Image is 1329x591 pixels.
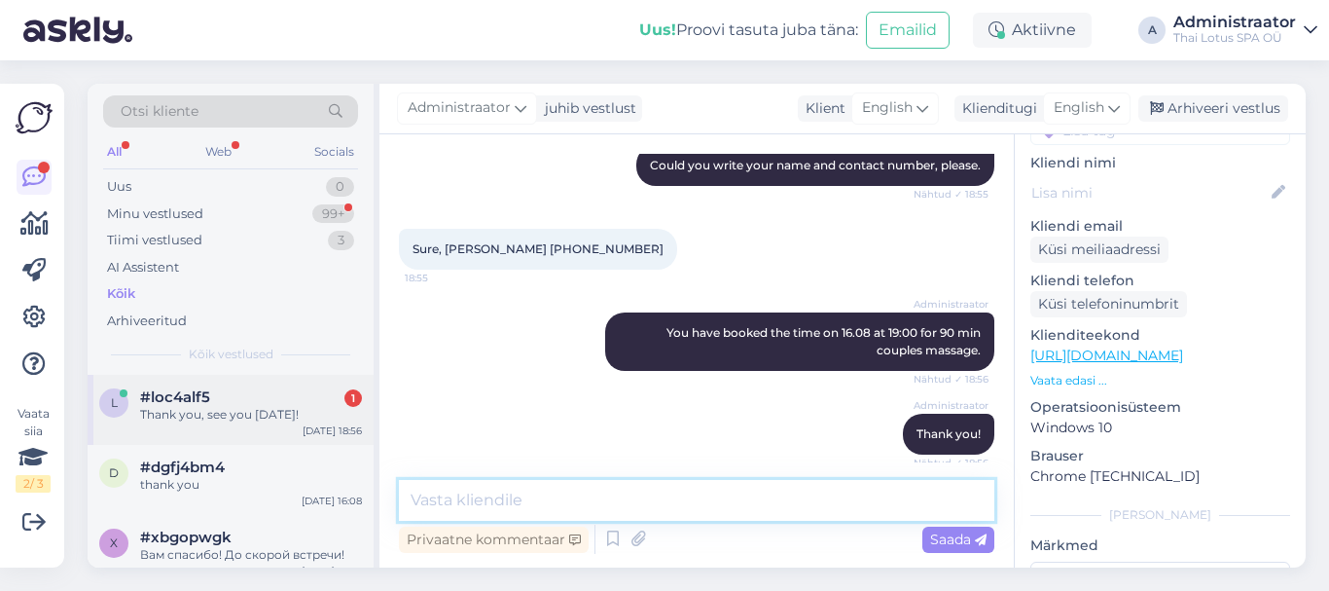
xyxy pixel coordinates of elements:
div: A [1138,17,1166,44]
span: #dgfj4bm4 [140,459,225,476]
div: [DATE] 16:08 [302,494,362,508]
span: Nähtud ✓ 18:55 [914,187,988,202]
a: [URL][DOMAIN_NAME] [1030,347,1183,364]
div: Вам спасибо! До скорой встречи! [140,546,362,564]
p: Kliendi telefon [1030,271,1290,291]
div: Web [201,139,235,165]
span: 18:55 [405,271,478,285]
div: Vaata siia [16,405,51,493]
div: 99+ [312,204,354,224]
span: You have booked the time on 16.08 at 19:00 for 90 min couples massage. [666,325,984,357]
div: Klienditugi [954,98,1037,119]
span: Thank you! [916,426,981,441]
div: Minu vestlused [107,204,203,224]
span: Administraator [914,398,988,413]
div: All [103,139,126,165]
span: Administraator [914,297,988,312]
div: Privaatne kommentaar [399,527,589,553]
div: Tiimi vestlused [107,231,202,250]
p: Kliendi nimi [1030,153,1290,173]
div: Thank you, see you [DATE]! [140,406,362,424]
p: Operatsioonisüsteem [1030,397,1290,418]
b: Uus! [639,20,676,39]
p: Vaata edasi ... [1030,372,1290,389]
span: Sure, [PERSON_NAME] [PHONE_NUMBER] [413,241,664,256]
div: 0 [326,177,354,197]
div: Arhiveeritud [107,312,187,331]
p: Kliendi email [1030,216,1290,237]
div: 2 / 3 [16,475,51,493]
p: Märkmed [1030,536,1290,556]
div: Klient [798,98,845,119]
div: Socials [310,139,358,165]
div: Kõik [107,284,135,304]
span: Nähtud ✓ 18:56 [914,372,988,387]
div: 3 [328,231,354,250]
span: Nähtud ✓ 18:56 [914,456,988,470]
div: Arhiveeri vestlus [1138,95,1288,122]
span: Could you write your name and contact number, please. [650,158,981,172]
div: Uus [107,177,131,197]
div: [PERSON_NAME] [1030,506,1290,524]
span: English [862,97,913,119]
p: Brauser [1030,446,1290,466]
span: #xbgopwgk [140,529,232,546]
p: Klienditeekond [1030,325,1290,346]
div: Aktiivne [973,13,1092,48]
span: English [1054,97,1104,119]
div: 1 [344,389,362,407]
div: AI Assistent [107,258,179,277]
div: juhib vestlust [537,98,636,119]
div: Proovi tasuta juba täna: [639,18,858,42]
div: [DATE] 15:34 [302,564,362,578]
div: thank you [140,476,362,494]
span: d [109,465,119,480]
input: Lisa nimi [1031,182,1268,203]
span: Administraator [408,97,511,119]
p: Windows 10 [1030,418,1290,438]
a: AdministraatorThai Lotus SPA OÜ [1173,15,1317,46]
span: Otsi kliente [121,101,198,122]
span: x [110,536,118,550]
span: l [111,395,118,410]
span: Saada [930,531,987,548]
button: Emailid [866,12,950,49]
div: Administraator [1173,15,1296,30]
div: Küsi meiliaadressi [1030,237,1168,263]
span: Kõik vestlused [189,346,273,363]
div: Küsi telefoninumbrit [1030,291,1187,317]
p: Chrome [TECHNICAL_ID] [1030,466,1290,487]
div: [DATE] 18:56 [303,424,362,438]
img: Askly Logo [16,99,53,136]
span: #loc4alf5 [140,388,210,406]
div: Thai Lotus SPA OÜ [1173,30,1296,46]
